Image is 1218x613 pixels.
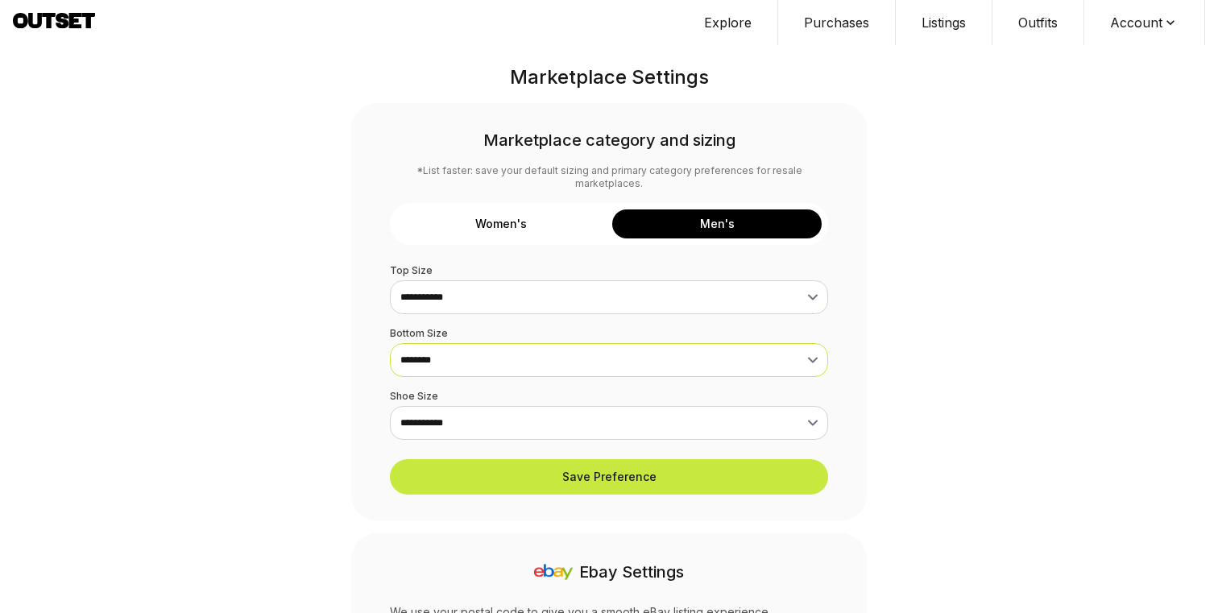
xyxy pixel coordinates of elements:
[390,264,828,277] label: Top Size
[390,546,828,598] div: Ebay Settings
[534,553,573,591] img: Ebay logo
[351,64,867,90] h1: Marketplace Settings
[390,459,828,495] button: Save Preference
[390,164,828,190] div: *List faster: save your default sizing and primary category preferences for resale marketplaces.
[390,390,828,403] label: Shoe Size
[612,209,822,238] button: Men's
[390,327,828,340] label: Bottom Size
[396,209,606,238] button: Women's
[390,129,828,151] h3: Marketplace category and sizing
